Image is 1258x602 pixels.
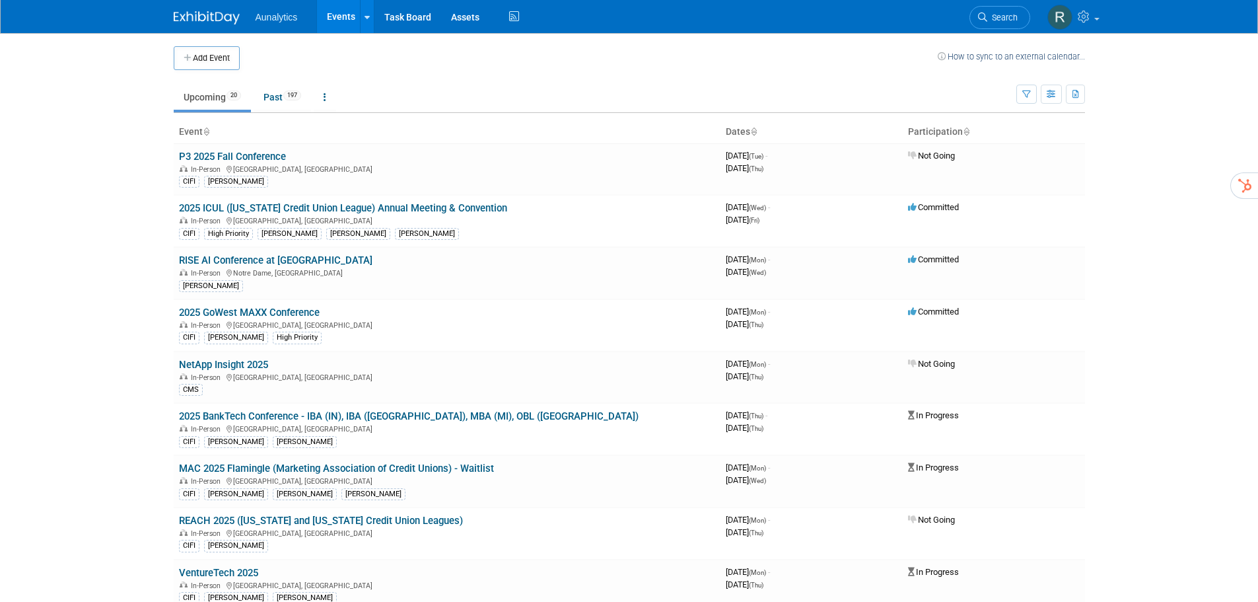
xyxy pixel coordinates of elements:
img: ExhibitDay [174,11,240,24]
span: In-Person [191,529,225,538]
span: (Thu) [749,165,763,172]
span: (Mon) [749,465,766,472]
img: In-Person Event [180,165,188,172]
span: (Mon) [749,309,766,316]
span: [DATE] [726,359,770,369]
div: CIFI [179,488,199,500]
a: Upcoming20 [174,85,251,110]
span: [DATE] [726,423,763,433]
span: - [768,463,770,472]
img: In-Person Event [180,373,188,380]
span: [DATE] [726,307,770,317]
a: P3 2025 Fall Conference [179,151,286,163]
a: Search [969,6,1030,29]
img: In-Person Event [180,425,188,432]
div: [PERSON_NAME] [326,228,390,240]
span: In-Person [191,269,225,278]
th: Dates [720,121,903,143]
div: [PERSON_NAME] [341,488,405,500]
span: - [765,410,767,420]
span: - [768,567,770,577]
span: Not Going [908,151,955,161]
a: Sort by Participation Type [963,126,969,137]
button: Add Event [174,46,240,70]
div: [PERSON_NAME] [204,332,268,344]
div: [GEOGRAPHIC_DATA], [GEOGRAPHIC_DATA] [179,371,715,382]
div: [PERSON_NAME] [204,540,268,552]
span: In-Person [191,582,225,590]
div: [PERSON_NAME] [179,280,243,292]
span: Not Going [908,359,955,369]
span: In Progress [908,567,959,577]
span: (Wed) [749,477,766,484]
span: (Thu) [749,373,763,381]
span: - [768,359,770,369]
span: [DATE] [726,463,770,472]
img: In-Person Event [180,269,188,276]
span: (Thu) [749,321,763,328]
span: In-Person [191,217,225,225]
div: [PERSON_NAME] [273,436,337,448]
span: In-Person [191,165,225,174]
a: RISE AI Conference at [GEOGRAPHIC_DATA] [179,254,372,266]
span: [DATE] [726,567,770,577]
a: 2025 GoWest MAXX Conference [179,307,320,319]
span: [DATE] [726,254,770,264]
span: 20 [227,91,241,100]
div: High Priority [273,332,322,344]
span: Not Going [908,515,955,525]
span: In Progress [908,410,959,420]
img: In-Person Event [180,477,188,484]
a: NetApp Insight 2025 [179,359,268,371]
span: [DATE] [726,475,766,485]
span: [DATE] [726,267,766,277]
div: [GEOGRAPHIC_DATA], [GEOGRAPHIC_DATA] [179,319,715,330]
span: Search [987,13,1018,22]
img: In-Person Event [180,321,188,328]
img: In-Person Event [180,217,188,223]
span: (Mon) [749,361,766,368]
span: [DATE] [726,580,763,589]
th: Participation [903,121,1085,143]
span: (Mon) [749,256,766,264]
span: (Thu) [749,582,763,589]
img: In-Person Event [180,529,188,536]
div: Notre Dame, [GEOGRAPHIC_DATA] [179,267,715,278]
span: 197 [283,91,301,100]
span: (Thu) [749,529,763,537]
div: [GEOGRAPHIC_DATA], [GEOGRAPHIC_DATA] [179,215,715,225]
span: [DATE] [726,515,770,525]
span: (Wed) [749,204,766,211]
span: - [768,202,770,212]
img: Ryan Wilson [1047,5,1072,30]
div: [GEOGRAPHIC_DATA], [GEOGRAPHIC_DATA] [179,163,715,174]
a: 2025 BankTech Conference - IBA (IN), IBA ([GEOGRAPHIC_DATA]), MBA (MI), OBL ([GEOGRAPHIC_DATA]) [179,410,639,422]
span: (Wed) [749,269,766,276]
span: (Thu) [749,425,763,432]
span: [DATE] [726,151,767,161]
span: - [765,151,767,161]
a: REACH 2025 ([US_STATE] and [US_STATE] Credit Union Leagues) [179,515,463,527]
div: CIFI [179,436,199,448]
div: [PERSON_NAME] [204,176,268,188]
span: - [768,515,770,525]
div: [PERSON_NAME] [258,228,322,240]
a: MAC 2025 Flamingle (Marketing Association of Credit Unions) - Waitlist [179,463,494,474]
span: - [768,254,770,264]
div: [PERSON_NAME] [204,436,268,448]
span: (Mon) [749,517,766,524]
div: [GEOGRAPHIC_DATA], [GEOGRAPHIC_DATA] [179,580,715,590]
a: How to sync to an external calendar... [938,52,1085,61]
div: [GEOGRAPHIC_DATA], [GEOGRAPHIC_DATA] [179,423,715,433]
th: Event [174,121,720,143]
span: In Progress [908,463,959,472]
span: Aunalytics [256,12,298,22]
span: Committed [908,202,959,212]
span: In-Person [191,425,225,433]
span: [DATE] [726,215,759,225]
div: [PERSON_NAME] [273,488,337,500]
span: [DATE] [726,410,767,420]
div: CIFI [179,228,199,240]
div: High Priority [204,228,253,240]
img: In-Person Event [180,582,188,588]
